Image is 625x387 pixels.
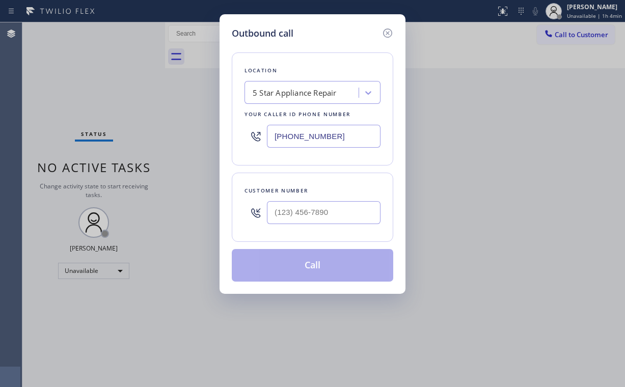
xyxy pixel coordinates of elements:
[244,65,381,76] div: Location
[232,26,293,40] h5: Outbound call
[267,201,381,224] input: (123) 456-7890
[253,87,337,99] div: 5 Star Appliance Repair
[244,185,381,196] div: Customer number
[267,125,381,148] input: (123) 456-7890
[232,249,393,282] button: Call
[244,109,381,120] div: Your caller id phone number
